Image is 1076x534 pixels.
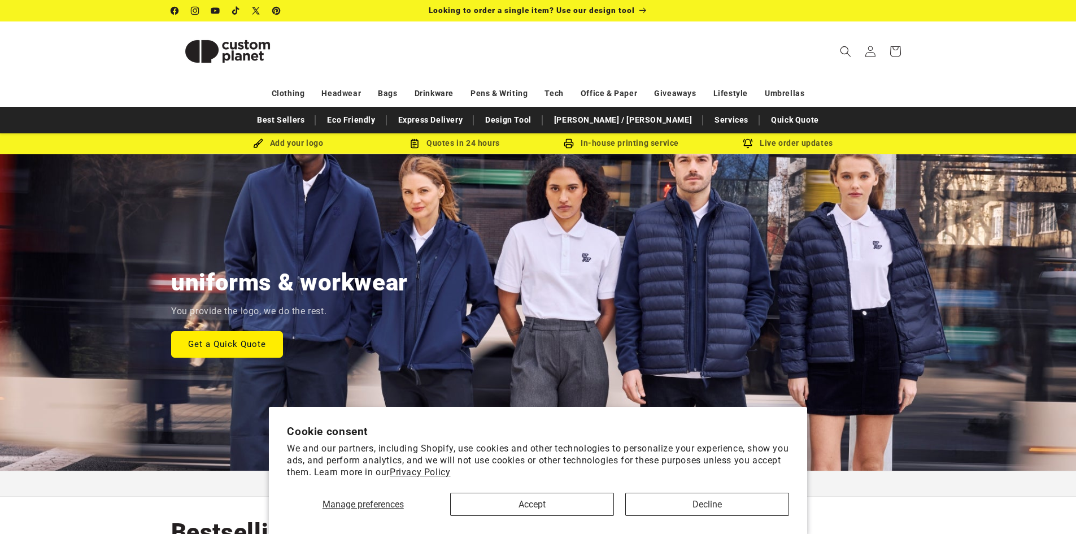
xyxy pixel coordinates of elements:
[287,493,439,516] button: Manage preferences
[709,110,754,130] a: Services
[410,138,420,149] img: Order Updates Icon
[253,138,263,149] img: Brush Icon
[393,110,469,130] a: Express Delivery
[251,110,310,130] a: Best Sellers
[471,84,528,103] a: Pens & Writing
[548,110,698,130] a: [PERSON_NAME] / [PERSON_NAME]
[564,138,574,149] img: In-house printing
[429,6,635,15] span: Looking to order a single item? Use our design tool
[415,84,454,103] a: Drinkware
[450,493,614,516] button: Accept
[765,110,825,130] a: Quick Quote
[321,84,361,103] a: Headwear
[538,136,705,150] div: In-house printing service
[544,84,563,103] a: Tech
[287,425,789,438] h2: Cookie consent
[833,39,858,64] summary: Search
[167,21,288,81] a: Custom Planet
[625,493,789,516] button: Decline
[372,136,538,150] div: Quotes in 24 hours
[287,443,789,478] p: We and our partners, including Shopify, use cookies and other technologies to personalize your ex...
[171,267,408,298] h2: uniforms & workwear
[390,467,450,477] a: Privacy Policy
[323,499,404,510] span: Manage preferences
[171,303,326,320] p: You provide the logo, we do the rest.
[765,84,804,103] a: Umbrellas
[743,138,753,149] img: Order updates
[581,84,637,103] a: Office & Paper
[171,26,284,77] img: Custom Planet
[378,84,397,103] a: Bags
[480,110,537,130] a: Design Tool
[321,110,381,130] a: Eco Friendly
[654,84,696,103] a: Giveaways
[705,136,872,150] div: Live order updates
[272,84,305,103] a: Clothing
[205,136,372,150] div: Add your logo
[171,331,283,357] a: Get a Quick Quote
[713,84,748,103] a: Lifestyle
